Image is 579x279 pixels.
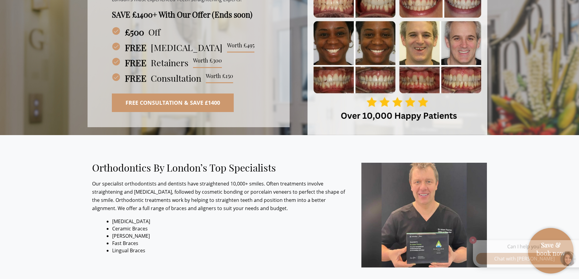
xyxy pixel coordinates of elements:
h3: Retainers [112,57,265,68]
li: Lingual Braces [112,247,348,254]
li: [PERSON_NAME] [112,232,348,240]
li: Fast Braces [112,240,348,247]
span: Worth £300 [193,57,222,68]
h2: Orthodontics By London’s Top Specialists [92,162,348,174]
a: Save & book now [531,241,570,267]
h3: [MEDICAL_DATA] [112,42,265,53]
strong: £500 [125,27,144,37]
p: Our specialist orthodontists and dentists have straightened 10,000+ smiles. Often treatments invo... [92,180,348,213]
strong: FREE [125,57,146,68]
li: Ceramic Braces [112,225,348,232]
h3: Off [112,27,265,37]
h4: SAVE £1400+ With Our Offer (Ends soon) [112,10,265,19]
a: Free Consultation & Save £1400 [112,94,234,112]
li: [MEDICAL_DATA] [112,218,348,225]
h3: Consultation [112,73,265,83]
span: Worth £495 [227,42,254,53]
span: Worth £150 [206,73,233,83]
strong: FREE [125,42,146,53]
strong: FREE [125,73,146,83]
